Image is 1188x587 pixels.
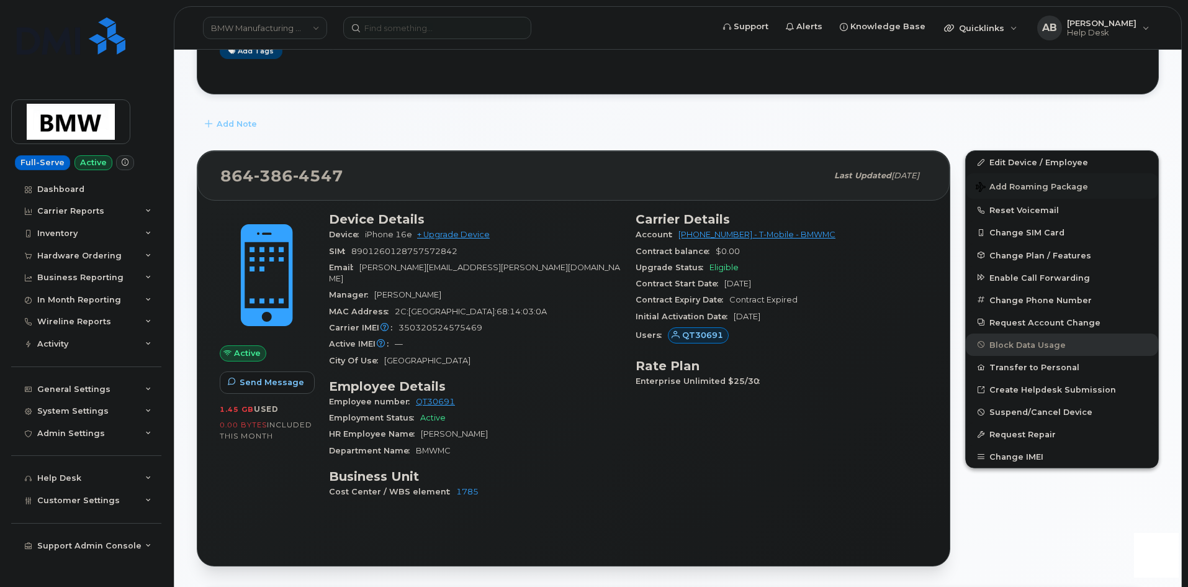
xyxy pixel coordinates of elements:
[636,312,734,321] span: Initial Activation Date
[966,311,1158,334] button: Request Account Change
[365,230,412,239] span: iPhone 16e
[395,339,403,348] span: —
[329,446,416,455] span: Department Name
[329,307,395,316] span: MAC Address
[343,17,531,39] input: Find something...
[966,423,1158,445] button: Request Repair
[351,247,457,256] span: 8901260128757572842
[966,334,1158,356] button: Block Data Usage
[636,358,927,373] h3: Rate Plan
[636,295,729,304] span: Contract Expiry Date
[709,263,739,272] span: Eligible
[254,166,293,185] span: 386
[636,376,766,386] span: Enterprise Unlimited $25/30
[668,330,729,340] a: QT30691
[329,469,621,484] h3: Business Unit
[959,23,1004,33] span: Quicklinks
[636,279,724,288] span: Contract Start Date
[989,273,1090,282] span: Enable Call Forwarding
[989,250,1091,260] span: Change Plan / Features
[220,371,315,394] button: Send Message
[217,118,257,130] span: Add Note
[329,247,351,256] span: SIM
[796,20,822,33] span: Alerts
[966,221,1158,243] button: Change SIM Card
[384,356,470,365] span: [GEOGRAPHIC_DATA]
[891,171,919,180] span: [DATE]
[636,330,668,340] span: Users
[329,487,456,496] span: Cost Center / WBS element
[966,378,1158,401] a: Create Helpdesk Submission
[724,279,751,288] span: [DATE]
[398,323,482,332] span: 350320524575469
[329,290,374,299] span: Manager
[1042,20,1057,35] span: AB
[416,397,455,406] a: QT30691
[293,166,343,185] span: 4547
[329,356,384,365] span: City Of Use
[850,20,925,33] span: Knowledge Base
[329,379,621,394] h3: Employee Details
[966,266,1158,289] button: Enable Call Forwarding
[1067,28,1136,38] span: Help Desk
[966,401,1158,423] button: Suspend/Cancel Device
[395,307,547,316] span: 2C:[GEOGRAPHIC_DATA]:68:14:03:0A
[777,14,831,39] a: Alerts
[966,151,1158,173] a: Edit Device / Employee
[989,407,1092,417] span: Suspend/Cancel Device
[234,347,261,359] span: Active
[966,445,1158,468] button: Change IMEI
[834,171,891,180] span: Last updated
[966,173,1158,199] button: Add Roaming Package
[329,413,420,422] span: Employment Status
[1028,16,1158,40] div: Alex Bradshaw
[220,405,254,414] span: 1.45 GB
[734,20,768,33] span: Support
[714,14,777,39] a: Support
[729,295,798,304] span: Contract Expired
[636,230,678,239] span: Account
[203,17,327,39] a: BMW Manufacturing Co LLC
[935,16,1026,40] div: Quicklinks
[417,230,490,239] a: + Upgrade Device
[421,429,488,439] span: [PERSON_NAME]
[329,323,398,332] span: Carrier IMEI
[682,329,723,341] span: QT30691
[374,290,441,299] span: [PERSON_NAME]
[254,404,279,414] span: used
[966,199,1158,221] button: Reset Voicemail
[636,263,709,272] span: Upgrade Status
[831,14,934,39] a: Knowledge Base
[220,43,282,59] a: Add tags
[734,312,760,321] span: [DATE]
[329,230,365,239] span: Device
[678,230,835,239] a: [PHONE_NUMBER] - T-Mobile - BMWMC
[636,212,927,227] h3: Carrier Details
[636,247,716,256] span: Contract balance
[716,247,740,256] span: $0.00
[966,289,1158,311] button: Change Phone Number
[329,397,416,406] span: Employee number
[966,244,1158,266] button: Change Plan / Features
[976,182,1088,194] span: Add Roaming Package
[329,429,421,439] span: HR Employee Name
[329,263,620,283] span: [PERSON_NAME][EMAIL_ADDRESS][PERSON_NAME][DOMAIN_NAME]
[1134,533,1179,578] iframe: Messenger Launcher
[197,113,268,135] button: Add Note
[966,356,1158,378] button: Transfer to Personal
[420,413,446,422] span: Active
[329,212,621,227] h3: Device Details
[456,487,479,496] a: 1785
[416,446,451,455] span: BMWMC
[329,263,359,272] span: Email
[220,166,343,185] span: 864
[1067,18,1136,28] span: [PERSON_NAME]
[220,421,267,429] span: 0.00 Bytes
[240,376,304,388] span: Send Message
[329,339,395,348] span: Active IMEI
